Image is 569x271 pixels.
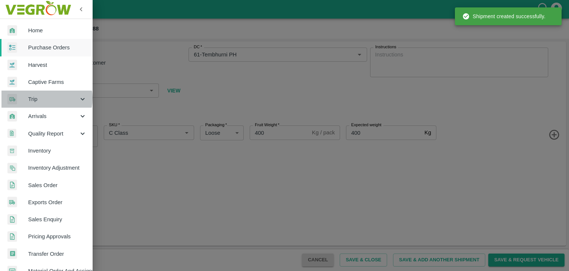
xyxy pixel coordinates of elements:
div: Shipment created successfully. [462,10,545,23]
img: delivery [7,94,17,105]
img: qualityReport [7,129,16,138]
span: Transfer Order [28,250,87,258]
span: Pricing Approvals [28,232,87,241]
span: Inventory [28,147,87,155]
span: Quality Report [28,130,79,138]
img: sales [7,180,17,190]
span: Captive Farms [28,78,87,86]
img: whInventory [7,146,17,156]
span: Exports Order [28,198,87,206]
img: shipments [7,197,17,208]
span: Arrivals [28,112,79,120]
img: inventory [7,163,17,173]
span: Sales Order [28,181,87,189]
img: reciept [7,42,17,53]
span: Purchase Orders [28,43,87,52]
span: Trip [28,95,79,103]
img: harvest [7,59,17,71]
span: Home [28,26,87,35]
img: sales [7,231,17,242]
span: Harvest [28,61,87,69]
img: whArrival [7,25,17,36]
img: whTransfer [7,248,17,259]
span: Inventory Adjustment [28,164,87,172]
img: whArrival [7,111,17,122]
img: harvest [7,76,17,88]
span: Sales Enquiry [28,215,87,223]
img: sales [7,214,17,225]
